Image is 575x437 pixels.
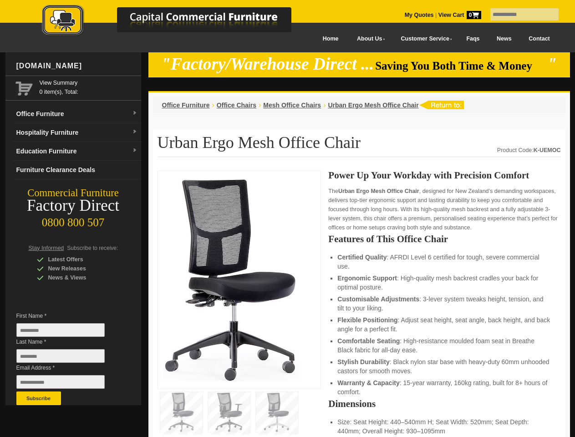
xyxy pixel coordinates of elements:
[13,105,141,123] a: Office Furnituredropdown
[328,171,560,180] h2: Power Up Your Workday with Precision Comfort
[40,78,137,95] span: 0 item(s), Total:
[337,295,419,303] strong: Customisable Adjustments
[337,274,551,292] li: : High-quality mesh backrest cradles your back for optimal posture.
[16,375,105,389] input: Email Address *
[163,176,299,381] img: Urban Ergo Mesh Office Chair – mesh office seat with ergonomic back for NZ workspaces.
[347,29,391,49] a: About Us
[132,148,137,153] img: dropdown
[337,357,551,376] li: : Black nylon star base with heavy-duty 60mm unhooded castors for smooth moves.
[13,123,141,142] a: Hospitality Furnituredropdown
[405,12,434,18] a: My Quotes
[13,161,141,179] a: Furniture Clearance Deals
[337,358,389,366] strong: Stylish Durability
[37,273,123,282] div: News & Views
[161,55,374,73] em: "Factory/Warehouse Direct ...
[16,311,118,320] span: First Name *
[16,349,105,363] input: Last Name *
[37,255,123,264] div: Latest Offers
[337,274,397,282] strong: Ergonomic Support
[337,379,399,386] strong: Warranty & Capacity
[132,129,137,135] img: dropdown
[328,187,560,232] p: The , designed for New Zealand’s demanding workspaces, delivers top-tier ergonomic support and la...
[337,336,551,355] li: : High-resistance moulded foam seat in Breathe Black fabric for all-day ease.
[337,316,397,324] strong: Flexible Positioning
[29,245,64,251] span: Stay Informed
[16,323,105,337] input: First Name *
[37,264,123,273] div: New Releases
[158,134,561,157] h1: Urban Ergo Mesh Office Chair
[534,147,561,153] strong: K-UEMOC
[337,337,400,345] strong: Comfortable Seating
[5,212,141,229] div: 0800 800 507
[5,187,141,199] div: Commercial Furniture
[328,399,560,408] h2: Dimensions
[217,102,256,109] a: Office Chairs
[497,146,561,155] div: Product Code:
[13,142,141,161] a: Education Furnituredropdown
[132,111,137,116] img: dropdown
[337,295,551,313] li: : 3-lever system tweaks height, tension, and tilt to your liking.
[547,55,557,73] em: "
[488,29,520,49] a: News
[419,101,464,109] img: return to
[259,101,261,110] li: ›
[16,337,118,346] span: Last Name *
[67,245,118,251] span: Subscribe to receive:
[17,5,336,41] a: Capital Commercial Furniture Logo
[212,101,214,110] li: ›
[328,234,560,244] h2: Features of This Office Chair
[337,378,551,396] li: : 15-year warranty, 160kg rating, built for 8+ hours of comfort.
[338,188,419,194] strong: Urban Ergo Mesh Office Chair
[17,5,336,38] img: Capital Commercial Furniture Logo
[323,101,326,110] li: ›
[16,363,118,372] span: Email Address *
[438,12,481,18] strong: View Cart
[437,12,481,18] a: View Cart0
[520,29,558,49] a: Contact
[458,29,488,49] a: Faqs
[391,29,458,49] a: Customer Service
[337,254,387,261] strong: Certified Quality
[375,60,546,72] span: Saving You Both Time & Money
[162,102,210,109] a: Office Furniture
[13,52,141,80] div: [DOMAIN_NAME]
[40,78,137,87] a: View Summary
[337,253,551,271] li: : AFRDI Level 6 certified for tough, severe commercial use.
[5,199,141,212] div: Factory Direct
[263,102,321,109] a: Mesh Office Chairs
[337,315,551,334] li: : Adjust seat height, seat angle, back height, and back angle for a perfect fit.
[16,391,61,405] button: Subscribe
[328,102,418,109] a: Urban Ergo Mesh Office Chair
[467,11,481,19] span: 0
